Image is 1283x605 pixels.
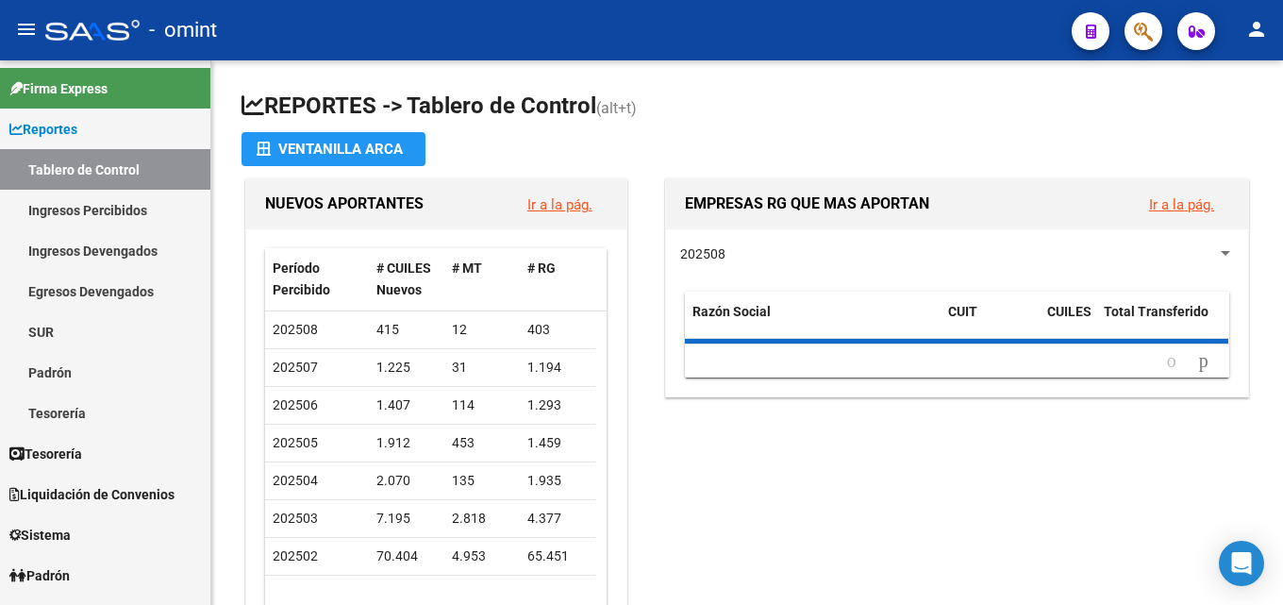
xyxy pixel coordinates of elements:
[444,248,520,311] datatable-header-cell: # MT
[376,319,437,341] div: 415
[242,132,425,166] button: Ventanilla ARCA
[941,292,1040,354] datatable-header-cell: CUIT
[1096,292,1228,354] datatable-header-cell: Total Transferido
[527,260,556,276] span: # RG
[273,473,318,488] span: 202504
[452,508,512,529] div: 2.818
[9,78,108,99] span: Firma Express
[452,395,512,416] div: 114
[376,470,437,492] div: 2.070
[527,432,588,454] div: 1.459
[242,91,1253,124] h1: REPORTES -> Tablero de Control
[273,360,318,375] span: 202507
[9,444,82,464] span: Tesorería
[527,395,588,416] div: 1.293
[9,565,70,586] span: Padrón
[1158,351,1185,372] a: go to previous page
[273,397,318,412] span: 202506
[680,246,725,261] span: 202508
[273,260,330,297] span: Período Percibido
[265,248,369,311] datatable-header-cell: Período Percibido
[452,546,512,567] div: 4.953
[376,508,437,529] div: 7.195
[1040,292,1096,354] datatable-header-cell: CUILES
[685,194,929,212] span: EMPRESAS RG QUE MAS APORTAN
[273,511,318,526] span: 202503
[527,470,588,492] div: 1.935
[452,319,512,341] div: 12
[273,435,318,450] span: 202505
[1191,351,1217,372] a: go to next page
[1104,304,1208,319] span: Total Transferido
[149,9,217,51] span: - omint
[1245,18,1268,41] mat-icon: person
[9,525,71,546] span: Sistema
[527,357,588,378] div: 1.194
[257,132,410,166] div: Ventanilla ARCA
[1149,196,1214,213] a: Ir a la pág.
[273,322,318,337] span: 202508
[1047,304,1091,319] span: CUILES
[948,304,977,319] span: CUIT
[527,196,592,213] a: Ir a la pág.
[273,548,318,563] span: 202502
[520,248,595,311] datatable-header-cell: # RG
[1219,541,1264,586] div: Open Intercom Messenger
[527,508,588,529] div: 4.377
[9,119,77,140] span: Reportes
[376,395,437,416] div: 1.407
[376,260,431,297] span: # CUILES Nuevos
[527,319,588,341] div: 403
[527,546,588,567] div: 65.451
[265,194,424,212] span: NUEVOS APORTANTES
[369,248,444,311] datatable-header-cell: # CUILES Nuevos
[452,357,512,378] div: 31
[452,432,512,454] div: 453
[692,304,771,319] span: Razón Social
[9,484,175,505] span: Liquidación de Convenios
[512,187,608,222] button: Ir a la pág.
[452,470,512,492] div: 135
[15,18,38,41] mat-icon: menu
[376,357,437,378] div: 1.225
[596,99,637,117] span: (alt+t)
[685,292,941,354] datatable-header-cell: Razón Social
[376,432,437,454] div: 1.912
[1134,187,1229,222] button: Ir a la pág.
[452,260,482,276] span: # MT
[376,546,437,567] div: 70.404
